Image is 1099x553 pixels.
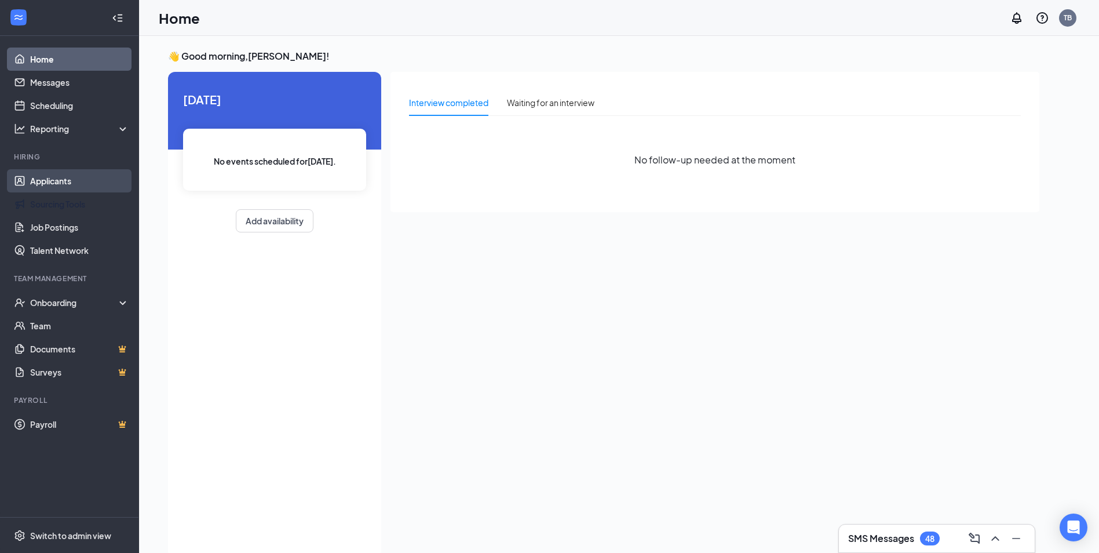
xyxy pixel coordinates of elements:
div: Reporting [30,123,130,134]
span: No follow-up needed at the moment [634,152,795,167]
svg: WorkstreamLogo [13,12,24,23]
div: 48 [925,534,934,544]
svg: Notifications [1010,11,1024,25]
div: Hiring [14,152,127,162]
svg: UserCheck [14,297,25,308]
div: Waiting for an interview [507,96,594,109]
a: Job Postings [30,216,129,239]
span: [DATE] [183,90,366,108]
div: Switch to admin view [30,530,111,541]
div: Payroll [14,395,127,405]
div: Interview completed [409,96,488,109]
a: SurveysCrown [30,361,129,384]
div: Team Management [14,274,127,283]
svg: ChevronUp [988,532,1002,545]
a: Talent Network [30,239,129,262]
a: PayrollCrown [30,413,129,436]
button: Minimize [1007,529,1025,548]
a: DocumentsCrown [30,337,129,361]
svg: Minimize [1009,532,1023,545]
button: Add availability [236,209,313,232]
a: Sourcing Tools [30,192,129,216]
svg: QuestionInfo [1035,11,1049,25]
div: Onboarding [30,297,119,308]
a: Home [30,48,129,71]
svg: ComposeMessage [967,532,981,545]
h1: Home [159,8,200,28]
div: TB [1064,13,1072,23]
a: Applicants [30,169,129,192]
h3: SMS Messages [848,532,914,545]
svg: Analysis [14,123,25,134]
button: ComposeMessage [965,529,984,548]
a: Team [30,314,129,337]
div: Open Intercom Messenger [1060,514,1087,541]
a: Messages [30,71,129,94]
span: No events scheduled for [DATE] . [214,155,336,168]
h3: 👋 Good morning, [PERSON_NAME] ! [168,50,1039,63]
svg: Collapse [112,12,123,24]
svg: Settings [14,530,25,541]
a: Scheduling [30,94,129,117]
button: ChevronUp [986,529,1005,548]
